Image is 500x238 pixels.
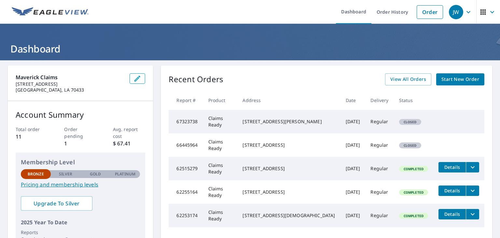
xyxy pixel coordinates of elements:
[436,73,484,85] a: Start New Order
[417,5,443,19] a: Order
[340,204,366,227] td: [DATE]
[449,5,463,19] div: JW
[21,158,140,167] p: Membership Level
[340,110,366,133] td: [DATE]
[400,190,427,195] span: Completed
[203,133,238,157] td: Claims Ready
[16,73,124,81] p: Maverick Claims
[16,87,124,93] p: [GEOGRAPHIC_DATA], LA 70433
[115,171,135,177] p: Platinum
[203,157,238,180] td: Claims Ready
[365,157,394,180] td: Regular
[16,133,48,141] p: 11
[203,110,238,133] td: Claims Ready
[169,180,203,204] td: 62255164
[203,204,238,227] td: Claims Ready
[26,200,87,207] span: Upgrade To Silver
[365,204,394,227] td: Regular
[365,110,394,133] td: Regular
[340,180,366,204] td: [DATE]
[237,91,340,110] th: Address
[16,109,145,121] p: Account Summary
[21,181,140,188] a: Pricing and membership levels
[442,164,462,170] span: Details
[169,133,203,157] td: 66445964
[400,120,421,124] span: Closed
[442,211,462,217] span: Details
[113,126,146,140] p: Avg. report cost
[442,187,462,194] span: Details
[169,91,203,110] th: Report #
[16,81,124,87] p: [STREET_ADDRESS]
[169,110,203,133] td: 67323738
[243,118,335,125] div: [STREET_ADDRESS][PERSON_NAME]
[28,171,44,177] p: Bronze
[59,171,73,177] p: Silver
[243,189,335,195] div: [STREET_ADDRESS]
[8,42,492,55] h1: Dashboard
[340,133,366,157] td: [DATE]
[441,75,479,83] span: Start New Order
[64,140,97,147] p: 1
[365,91,394,110] th: Delivery
[169,73,223,85] p: Recent Orders
[365,180,394,204] td: Regular
[385,73,431,85] a: View All Orders
[466,162,479,172] button: filesDropdownBtn-62515279
[113,140,146,147] p: $ 67.41
[16,126,48,133] p: Total order
[466,186,479,196] button: filesDropdownBtn-62255164
[243,212,335,219] div: [STREET_ADDRESS][DEMOGRAPHIC_DATA]
[203,91,238,110] th: Product
[243,142,335,148] div: [STREET_ADDRESS]
[21,218,140,226] p: 2025 Year To Date
[169,204,203,227] td: 62253174
[64,126,97,140] p: Order pending
[394,91,433,110] th: Status
[438,209,466,219] button: detailsBtn-62253174
[365,133,394,157] td: Regular
[90,171,101,177] p: Gold
[243,165,335,172] div: [STREET_ADDRESS]
[21,196,92,211] a: Upgrade To Silver
[400,143,421,148] span: Closed
[203,180,238,204] td: Claims Ready
[438,162,466,172] button: detailsBtn-62515279
[12,7,89,17] img: EV Logo
[390,75,426,83] span: View All Orders
[400,214,427,218] span: Completed
[438,186,466,196] button: detailsBtn-62255164
[340,157,366,180] td: [DATE]
[340,91,366,110] th: Date
[169,157,203,180] td: 62515279
[400,167,427,171] span: Completed
[466,209,479,219] button: filesDropdownBtn-62253174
